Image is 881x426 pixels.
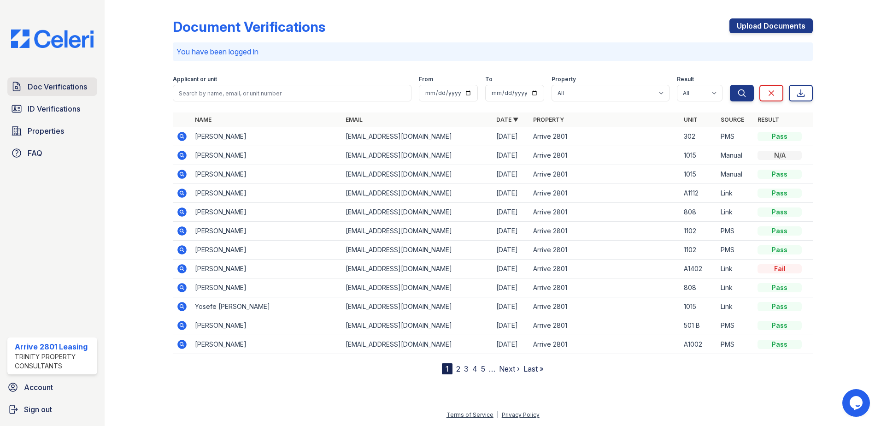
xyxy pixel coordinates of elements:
label: Applicant or unit [173,76,217,83]
td: 1102 [680,222,717,241]
td: [EMAIL_ADDRESS][DOMAIN_NAME] [342,278,493,297]
span: FAQ [28,148,42,159]
a: Property [533,116,564,123]
td: 1102 [680,241,717,260]
td: PMS [717,335,754,354]
td: PMS [717,316,754,335]
a: Upload Documents [729,18,813,33]
td: [EMAIL_ADDRESS][DOMAIN_NAME] [342,222,493,241]
td: 1015 [680,165,717,184]
span: ID Verifications [28,103,80,114]
td: Arrive 2801 [529,222,680,241]
td: 808 [680,203,717,222]
td: [PERSON_NAME] [191,241,342,260]
a: Source [721,116,744,123]
td: Link [717,278,754,297]
td: [PERSON_NAME] [191,165,342,184]
td: [DATE] [493,297,529,316]
a: 5 [481,364,485,373]
td: Arrive 2801 [529,165,680,184]
td: [PERSON_NAME] [191,203,342,222]
td: Arrive 2801 [529,335,680,354]
td: [DATE] [493,260,529,278]
td: [DATE] [493,241,529,260]
a: Date ▼ [496,116,518,123]
label: Property [552,76,576,83]
td: [PERSON_NAME] [191,184,342,203]
div: Pass [758,321,802,330]
td: Arrive 2801 [529,260,680,278]
a: Doc Verifications [7,77,97,96]
td: [DATE] [493,203,529,222]
td: Link [717,203,754,222]
td: [PERSON_NAME] [191,260,342,278]
td: [EMAIL_ADDRESS][DOMAIN_NAME] [342,335,493,354]
td: Yosefe [PERSON_NAME] [191,297,342,316]
td: [EMAIL_ADDRESS][DOMAIN_NAME] [342,165,493,184]
div: Pass [758,189,802,198]
td: [DATE] [493,335,529,354]
div: Pass [758,170,802,179]
label: To [485,76,493,83]
label: Result [677,76,694,83]
a: Terms of Service [446,411,493,418]
span: Doc Verifications [28,81,87,92]
a: 4 [472,364,477,373]
td: [DATE] [493,165,529,184]
img: CE_Logo_Blue-a8612792a0a2168367f1c8372b55b34899dd931a85d93a1a3d3e32e68fde9ad4.png [4,30,101,48]
div: Pass [758,302,802,311]
div: Pass [758,132,802,141]
td: Arrive 2801 [529,278,680,297]
a: Result [758,116,779,123]
td: [PERSON_NAME] [191,278,342,297]
div: Pass [758,207,802,217]
div: Document Verifications [173,18,325,35]
td: Manual [717,165,754,184]
td: [EMAIL_ADDRESS][DOMAIN_NAME] [342,184,493,203]
a: Name [195,116,211,123]
a: Sign out [4,400,101,419]
div: Pass [758,283,802,292]
div: Arrive 2801 Leasing [15,341,94,352]
a: Account [4,378,101,396]
a: Properties [7,122,97,140]
div: Fail [758,264,802,273]
td: Arrive 2801 [529,241,680,260]
td: [DATE] [493,127,529,146]
a: Next › [499,364,520,373]
span: Properties [28,125,64,136]
td: [EMAIL_ADDRESS][DOMAIN_NAME] [342,297,493,316]
td: [EMAIL_ADDRESS][DOMAIN_NAME] [342,203,493,222]
div: 1 [442,363,452,374]
a: ID Verifications [7,100,97,118]
td: [PERSON_NAME] [191,146,342,165]
td: Link [717,297,754,316]
td: Arrive 2801 [529,203,680,222]
span: Account [24,382,53,393]
input: Search by name, email, or unit number [173,85,411,101]
a: Privacy Policy [502,411,540,418]
td: [PERSON_NAME] [191,222,342,241]
td: Arrive 2801 [529,297,680,316]
td: [DATE] [493,278,529,297]
div: | [497,411,499,418]
td: [DATE] [493,316,529,335]
td: 1015 [680,297,717,316]
td: Link [717,184,754,203]
span: Sign out [24,404,52,415]
td: Arrive 2801 [529,127,680,146]
div: Trinity Property Consultants [15,352,94,371]
a: FAQ [7,144,97,162]
p: You have been logged in [176,46,809,57]
td: 1015 [680,146,717,165]
td: 302 [680,127,717,146]
a: Unit [684,116,698,123]
td: [EMAIL_ADDRESS][DOMAIN_NAME] [342,146,493,165]
td: [DATE] [493,184,529,203]
td: [EMAIL_ADDRESS][DOMAIN_NAME] [342,316,493,335]
a: 2 [456,364,460,373]
div: Pass [758,245,802,254]
td: [DATE] [493,222,529,241]
td: 808 [680,278,717,297]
